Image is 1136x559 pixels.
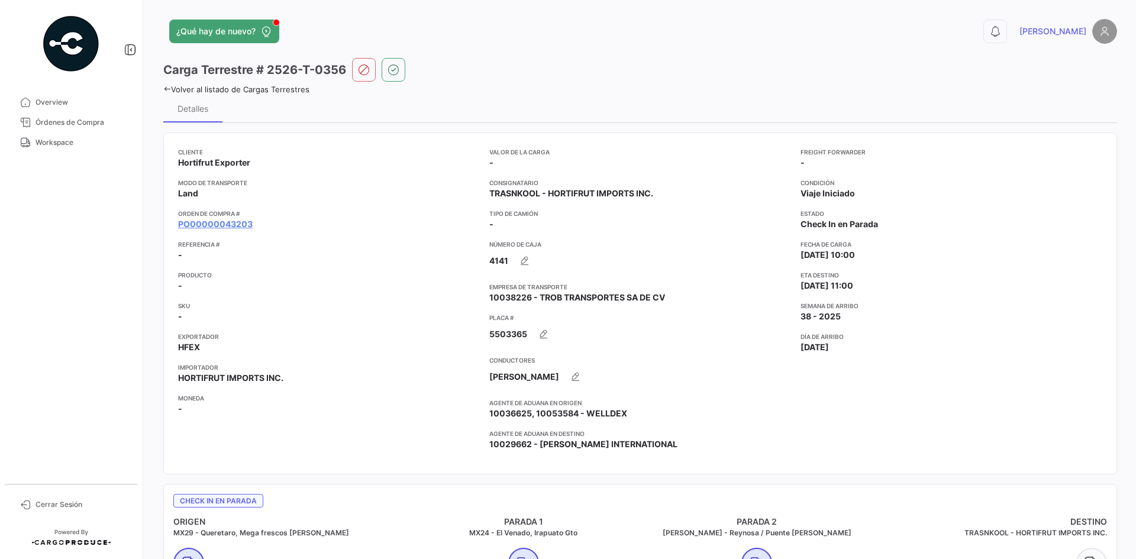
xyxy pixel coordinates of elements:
[35,117,128,128] span: Órdenes de Compra
[178,372,283,384] span: HORTIFRUT IMPORTS INC.
[9,133,133,153] a: Workspace
[35,499,128,510] span: Cerrar Sesión
[178,147,480,157] app-card-info-title: Cliente
[1096,519,1124,547] iframe: Intercom live chat
[801,147,1102,157] app-card-info-title: Freight Forwarder
[178,363,480,372] app-card-info-title: Importador
[176,25,256,37] span: ¿Qué hay de nuevo?
[407,528,641,538] h5: MX24 - El Venado, Irapuato Gto
[489,240,791,249] app-card-info-title: Número de Caja
[489,292,665,303] span: 10038226 - TROB TRANSPORTES SA DE CV
[489,209,791,218] app-card-info-title: Tipo de Camión
[35,97,128,108] span: Overview
[178,157,250,169] span: Hortifrut Exporter
[489,282,791,292] app-card-info-title: Empresa de Transporte
[173,494,263,508] span: Check In en Parada
[489,408,627,419] span: 10036625, 10053584 - WELLDEX
[1019,25,1086,37] span: [PERSON_NAME]
[169,20,279,43] button: ¿Qué hay de nuevo?
[801,209,1102,218] app-card-info-title: Estado
[178,209,480,218] app-card-info-title: Orden de Compra #
[489,157,493,169] span: -
[178,188,198,199] span: Land
[489,147,791,157] app-card-info-title: Valor de la Carga
[489,371,559,383] span: [PERSON_NAME]
[801,240,1102,249] app-card-info-title: Fecha de carga
[9,112,133,133] a: Órdenes de Compra
[178,280,182,292] span: -
[173,528,407,538] h5: MX29 - Queretaro, Mega frescos [PERSON_NAME]
[489,313,791,322] app-card-info-title: Placa #
[801,341,829,353] span: [DATE]
[801,301,1102,311] app-card-info-title: Semana de Arribo
[801,157,805,169] span: -
[874,528,1108,538] h5: TRASNKOOL - HORTIFRUT IMPORTS INC.
[35,137,128,148] span: Workspace
[173,516,407,528] h4: ORIGEN
[801,218,878,230] span: Check In en Parada
[178,218,253,230] a: PO00000043203
[801,311,841,322] span: 38 - 2025
[489,218,493,230] span: -
[178,403,182,415] span: -
[640,516,874,528] h4: PARADA 2
[489,398,791,408] app-card-info-title: Agente de Aduana en Origen
[178,249,182,261] span: -
[178,332,480,341] app-card-info-title: Exportador
[489,178,791,188] app-card-info-title: Consignatario
[9,92,133,112] a: Overview
[489,328,527,340] span: 5503365
[801,332,1102,341] app-card-info-title: Día de Arribo
[163,85,309,94] a: Volver al listado de Cargas Terrestres
[1092,19,1117,44] img: placeholder-user.png
[801,280,853,292] span: [DATE] 11:00
[801,188,855,199] span: Viaje Iniciado
[178,341,200,353] span: HFEX
[489,438,677,450] span: 10029662 - [PERSON_NAME] INTERNATIONAL
[640,528,874,538] h5: [PERSON_NAME] - Reynosa / Puente [PERSON_NAME]
[178,301,480,311] app-card-info-title: SKU
[177,104,208,114] div: Detalles
[178,240,480,249] app-card-info-title: Referencia #
[163,62,346,78] h3: Carga Terrestre # 2526-T-0356
[489,255,508,267] span: 4141
[489,356,791,365] app-card-info-title: Conductores
[489,188,653,199] span: TRASNKOOL - HORTIFRUT IMPORTS INC.
[178,311,182,322] span: -
[801,249,855,261] span: [DATE] 10:00
[178,178,480,188] app-card-info-title: Modo de Transporte
[41,14,101,73] img: powered-by.png
[178,393,480,403] app-card-info-title: Moneda
[874,516,1108,528] h4: DESTINO
[178,270,480,280] app-card-info-title: Producto
[801,178,1102,188] app-card-info-title: Condición
[801,270,1102,280] app-card-info-title: ETA Destino
[407,516,641,528] h4: PARADA 1
[489,429,791,438] app-card-info-title: Agente de Aduana en Destino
